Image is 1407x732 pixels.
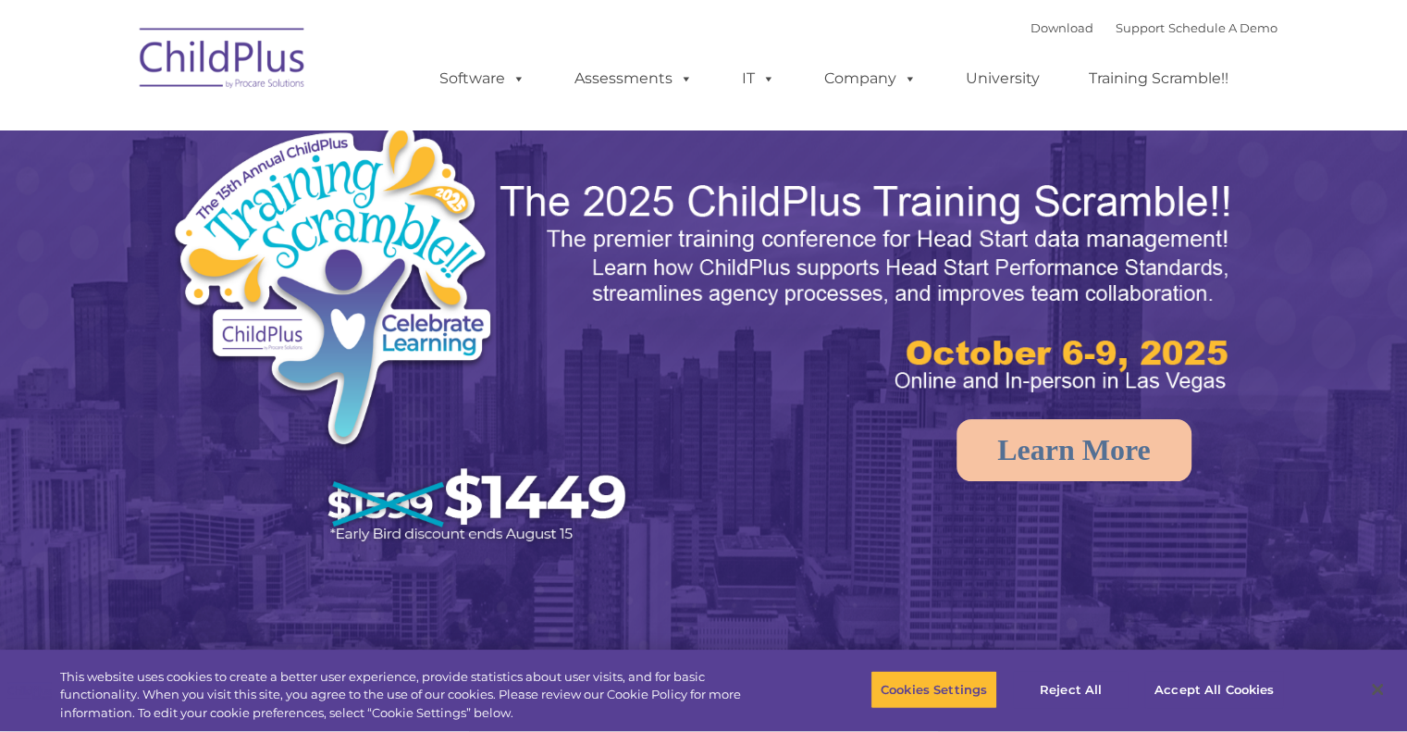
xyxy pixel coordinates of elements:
[806,60,935,97] a: Company
[60,668,774,723] div: This website uses cookies to create a better user experience, provide statistics about user visit...
[1357,669,1398,710] button: Close
[1168,20,1277,35] a: Schedule A Demo
[1116,20,1165,35] a: Support
[957,419,1191,481] a: Learn More
[1031,20,1277,35] font: |
[1013,670,1129,709] button: Reject All
[556,60,711,97] a: Assessments
[1070,60,1247,97] a: Training Scramble!!
[130,15,315,107] img: ChildPlus by Procare Solutions
[1144,670,1284,709] button: Accept All Cookies
[1031,20,1093,35] a: Download
[947,60,1058,97] a: University
[257,122,314,136] span: Last name
[421,60,544,97] a: Software
[870,670,997,709] button: Cookies Settings
[723,60,794,97] a: IT
[257,198,336,212] span: Phone number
